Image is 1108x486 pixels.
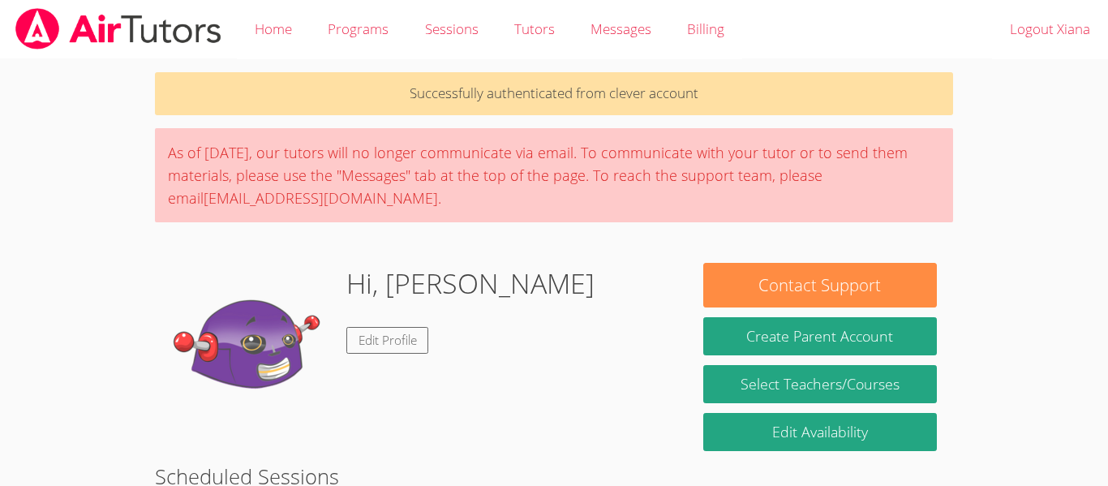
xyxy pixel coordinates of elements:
h1: Hi, [PERSON_NAME] [346,263,595,304]
a: Select Teachers/Courses [703,365,937,403]
img: airtutors_banner-c4298cdbf04f3fff15de1276eac7730deb9818008684d7c2e4769d2f7ddbe033.png [14,8,223,49]
p: Successfully authenticated from clever account [155,72,953,115]
a: Edit Availability [703,413,937,451]
img: default.png [171,263,333,425]
button: Create Parent Account [703,317,937,355]
a: Edit Profile [346,327,429,354]
button: Contact Support [703,263,937,308]
div: As of [DATE], our tutors will no longer communicate via email. To communicate with your tutor or ... [155,128,953,222]
span: Messages [591,19,651,38]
